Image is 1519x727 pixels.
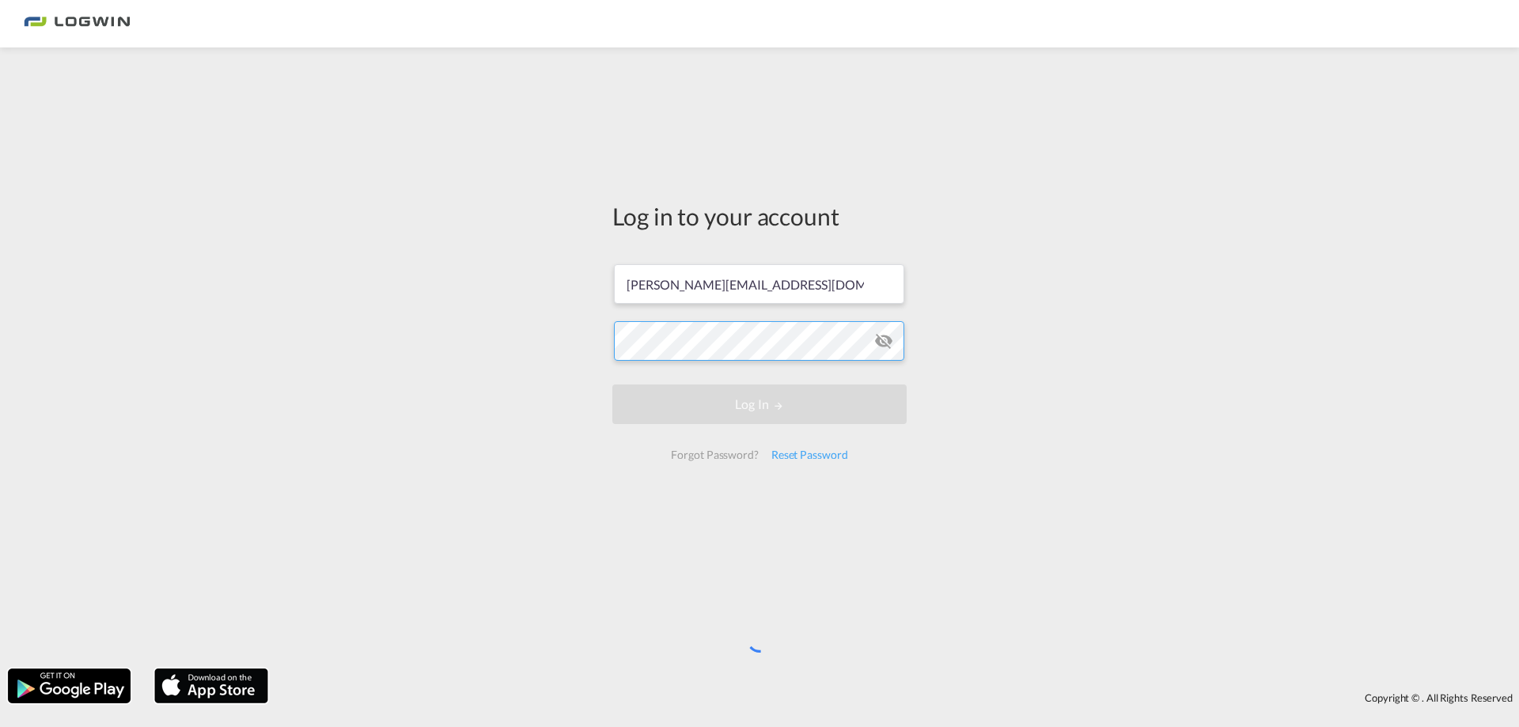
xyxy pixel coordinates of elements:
[6,667,132,705] img: google.png
[665,441,764,469] div: Forgot Password?
[276,684,1519,711] div: Copyright © . All Rights Reserved
[612,384,907,424] button: LOGIN
[614,264,904,304] input: Enter email/phone number
[874,331,893,350] md-icon: icon-eye-off
[153,667,270,705] img: apple.png
[612,199,907,233] div: Log in to your account
[24,6,131,42] img: bc73a0e0d8c111efacd525e4c8ad7d32.png
[765,441,854,469] div: Reset Password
